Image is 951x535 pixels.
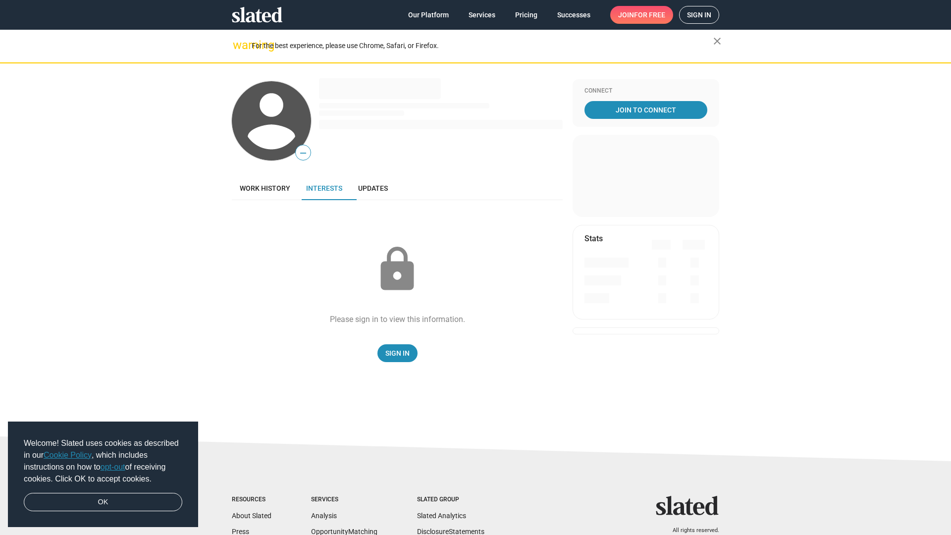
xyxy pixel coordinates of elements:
span: Our Platform [408,6,449,24]
span: Services [469,6,495,24]
span: Updates [358,184,388,192]
span: Join [618,6,665,24]
span: Sign in [687,6,711,23]
span: Successes [557,6,590,24]
span: Interests [306,184,342,192]
span: Join To Connect [586,101,705,119]
div: For the best experience, please use Chrome, Safari, or Firefox. [252,39,713,53]
a: Pricing [507,6,545,24]
span: — [296,147,311,160]
a: Join To Connect [584,101,707,119]
mat-icon: close [711,35,723,47]
a: Updates [350,176,396,200]
a: Slated Analytics [417,512,466,520]
div: Services [311,496,377,504]
a: opt-out [101,463,125,471]
span: Welcome! Slated uses cookies as described in our , which includes instructions on how to of recei... [24,437,182,485]
div: cookieconsent [8,422,198,528]
mat-icon: warning [233,39,245,51]
span: Work history [240,184,290,192]
a: dismiss cookie message [24,493,182,512]
a: Sign In [377,344,418,362]
a: Successes [549,6,598,24]
a: Our Platform [400,6,457,24]
mat-icon: lock [372,245,422,294]
a: Interests [298,176,350,200]
div: Resources [232,496,271,504]
div: Slated Group [417,496,484,504]
a: Analysis [311,512,337,520]
a: Sign in [679,6,719,24]
div: Please sign in to view this information. [330,314,465,324]
span: for free [634,6,665,24]
span: Sign In [385,344,410,362]
mat-card-title: Stats [584,233,603,244]
a: Joinfor free [610,6,673,24]
a: Work history [232,176,298,200]
div: Connect [584,87,707,95]
span: Pricing [515,6,537,24]
a: About Slated [232,512,271,520]
a: Cookie Policy [44,451,92,459]
a: Services [461,6,503,24]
